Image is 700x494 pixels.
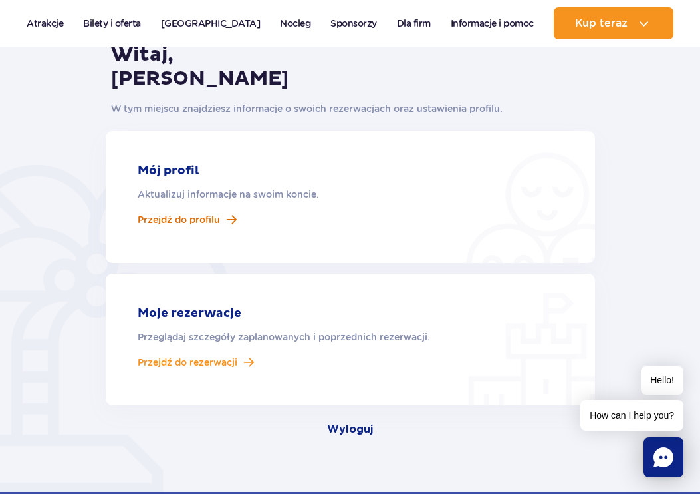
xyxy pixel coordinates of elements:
[641,366,683,395] span: Hello!
[280,7,310,39] a: Nocleg
[111,43,590,91] h1: Witaj,
[111,67,590,91] span: [PERSON_NAME]
[451,7,534,39] a: Informacje i pomoc
[138,163,563,179] strong: Mój profil
[161,7,261,39] a: [GEOGRAPHIC_DATA]
[327,421,373,437] a: Wyloguj
[138,214,220,226] span: Przejdź do profilu
[83,7,141,39] a: Bilety i oferta
[575,17,628,29] span: Kup teraz
[27,7,63,39] a: Atrakcje
[138,306,563,322] strong: Moje rezerwacje
[397,7,431,39] a: Dla firm
[138,356,237,368] span: Przejdź do rezerwacji
[580,400,683,431] span: How can I help you?
[330,7,377,39] a: Sponsorzy
[138,356,563,368] a: Przejdź do rezerwacji
[554,7,673,39] button: Kup teraz
[138,330,563,344] p: Przeglądaj szczegóły zaplanowanych i poprzednich rezerwacji.
[138,187,563,202] p: Aktualizuj informacje na swoim koncie.
[643,437,683,477] div: Chat
[138,214,563,226] a: Przejdź do profilu
[111,101,590,116] p: W tym miejscu znajdziesz informacje o swoich rezerwacjach oraz ustawienia profilu.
